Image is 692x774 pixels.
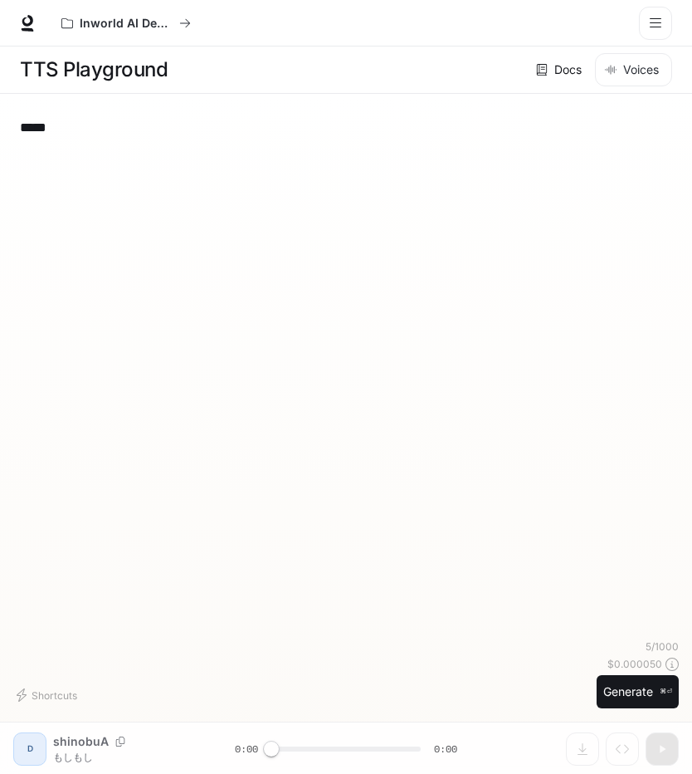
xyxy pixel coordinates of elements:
[660,687,672,697] p: ⌘⏎
[646,639,679,654] p: 5 / 1000
[597,675,679,709] button: Generate⌘⏎
[80,17,173,31] p: Inworld AI Demos
[13,682,84,708] button: Shortcuts
[607,657,662,671] p: $ 0.000050
[533,53,588,86] a: Docs
[639,7,672,40] button: open drawer
[54,7,198,40] button: All workspaces
[595,53,672,86] button: Voices
[20,53,168,86] h1: TTS Playground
